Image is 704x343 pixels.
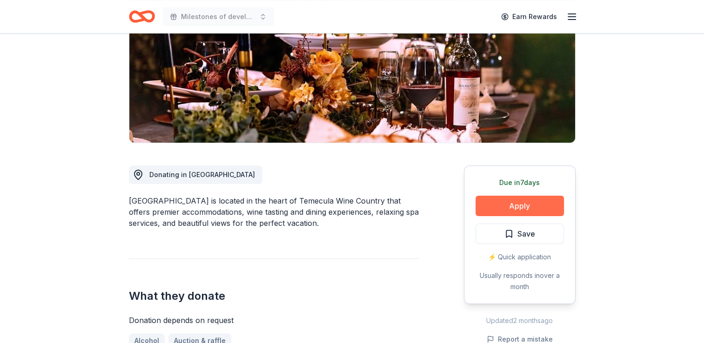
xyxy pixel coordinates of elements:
div: Usually responds in over a month [476,270,564,292]
a: Home [129,6,155,27]
button: Apply [476,196,564,216]
span: Save [517,228,535,240]
span: Milestones of development celebrates 40 years [181,11,255,22]
div: ⚡️ Quick application [476,251,564,263]
button: Milestones of development celebrates 40 years [162,7,274,26]
div: Updated 2 months ago [464,315,576,326]
div: Due in 7 days [476,177,564,188]
div: [GEOGRAPHIC_DATA] is located in the heart of Temecula Wine Country that offers premier accommodat... [129,195,419,229]
span: Donating in [GEOGRAPHIC_DATA] [149,171,255,178]
a: Earn Rewards [496,8,563,25]
h2: What they donate [129,289,419,303]
div: Donation depends on request [129,315,419,326]
button: Save [476,224,564,244]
